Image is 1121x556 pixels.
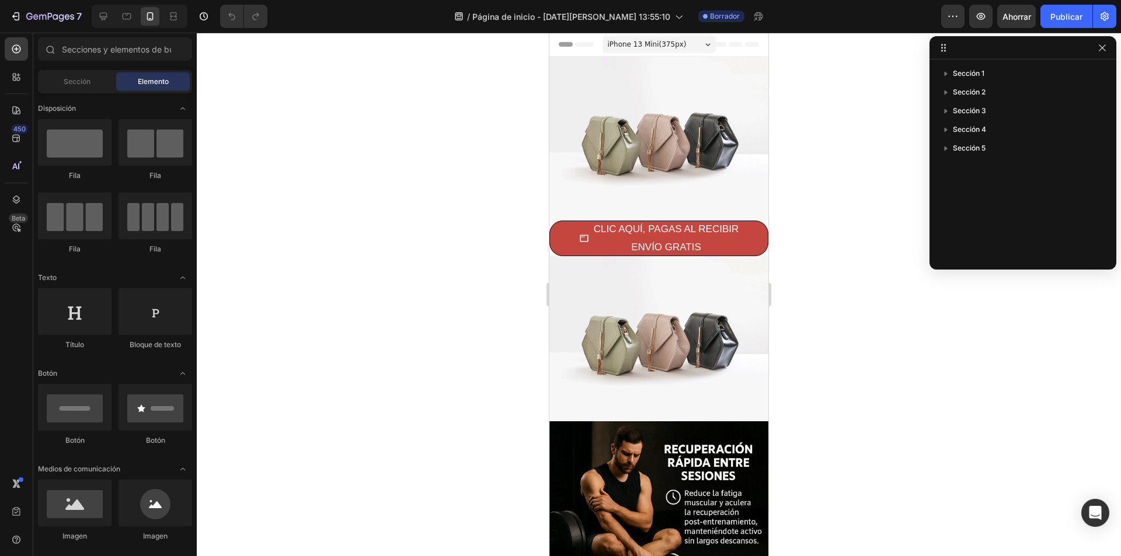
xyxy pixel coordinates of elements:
[710,12,740,20] font: Borrador
[472,12,670,22] font: Página de inicio - [DATE][PERSON_NAME] 13:55:10
[146,436,165,445] font: Botón
[953,69,984,78] font: Sección 1
[38,369,57,377] font: Botón
[220,5,267,28] div: Deshacer/Rehacer
[149,171,161,180] font: Fila
[38,273,57,282] font: Texto
[953,144,986,152] font: Sección 5
[149,244,161,253] font: Fila
[38,464,120,473] font: Medios de comunicación
[64,77,90,86] font: Sección
[953,88,986,96] font: Sección 2
[173,268,192,287] span: Abrir con palanca
[173,460,192,478] span: Abrir con palanca
[12,214,25,222] font: Beta
[1040,5,1092,28] button: Publicar
[549,33,768,556] iframe: Área de diseño
[143,531,168,540] font: Imagen
[467,12,470,22] font: /
[173,364,192,383] span: Abrir con palanca
[1081,499,1109,527] div: Abrir Intercom Messenger
[5,5,87,28] button: 7
[65,340,84,349] font: Título
[65,436,85,445] font: Botón
[953,125,986,134] font: Sección 4
[130,340,181,349] font: Bloque de texto
[69,171,81,180] font: Fila
[1002,12,1031,22] font: Ahorrar
[76,11,82,22] font: 7
[13,125,26,133] font: 450
[997,5,1036,28] button: Ahorrar
[1050,12,1082,22] font: Publicar
[38,104,76,113] font: Disposición
[953,106,986,115] font: Sección 3
[69,244,81,253] font: Fila
[38,37,192,61] input: Secciones y elementos de búsqueda
[173,99,192,118] span: Abrir con palanca
[138,77,169,86] font: Elemento
[62,531,87,540] font: Imagen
